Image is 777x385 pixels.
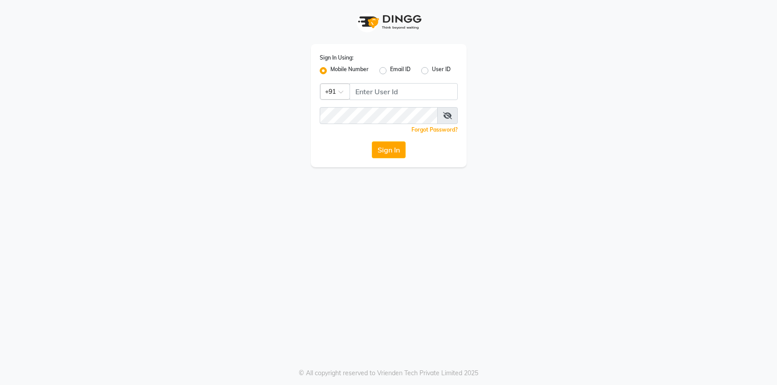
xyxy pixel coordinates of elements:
[350,83,458,100] input: Username
[330,65,369,76] label: Mobile Number
[353,9,424,35] img: logo1.svg
[320,54,354,62] label: Sign In Using:
[432,65,451,76] label: User ID
[320,107,438,124] input: Username
[411,126,458,133] a: Forgot Password?
[390,65,411,76] label: Email ID
[372,141,406,158] button: Sign In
